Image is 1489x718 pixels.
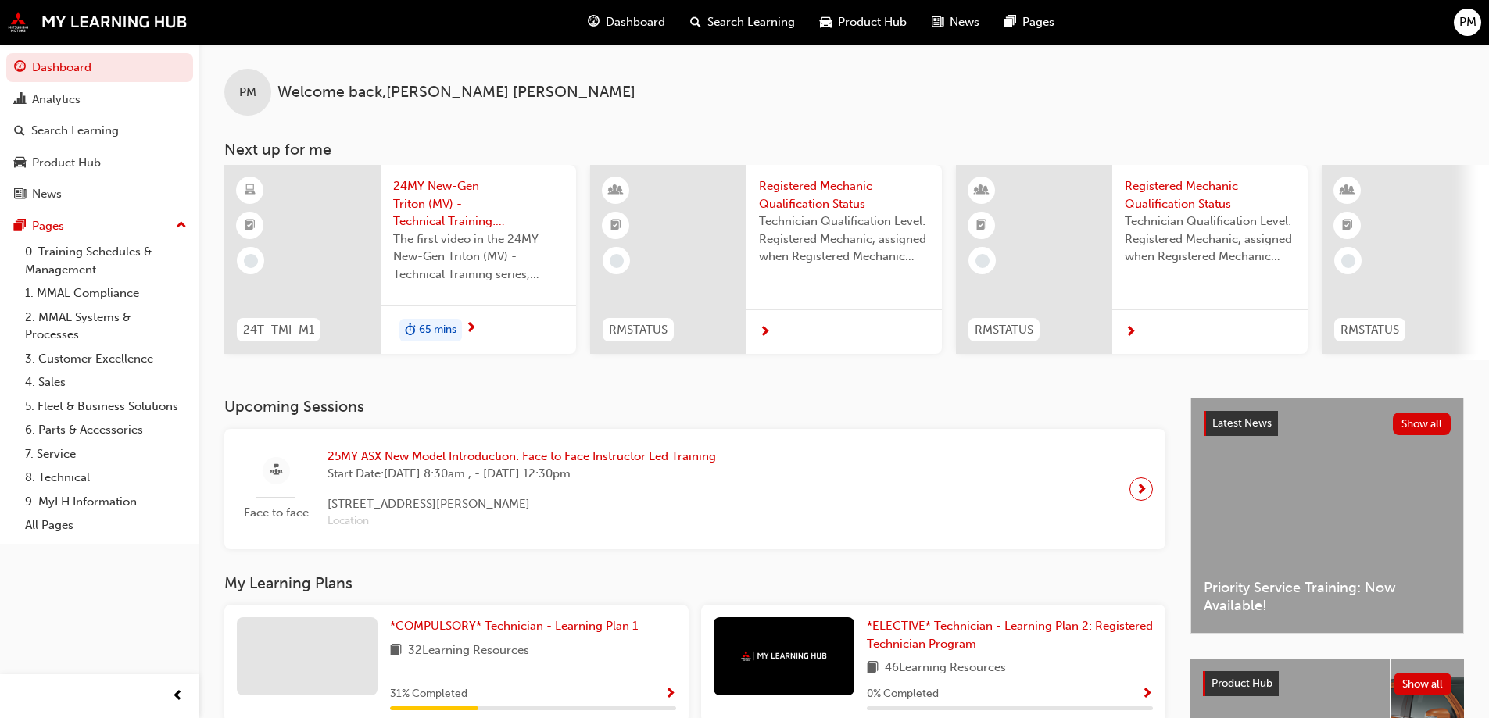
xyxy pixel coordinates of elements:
span: next-icon [1136,478,1147,500]
span: car-icon [820,13,832,32]
h3: Upcoming Sessions [224,398,1165,416]
a: *COMPULSORY* Technician - Learning Plan 1 [390,617,644,635]
a: RMSTATUSRegistered Mechanic Qualification StatusTechnician Qualification Level: Registered Mechan... [956,165,1308,354]
span: next-icon [465,322,477,336]
span: book-icon [390,641,402,661]
span: prev-icon [172,687,184,706]
span: guage-icon [588,13,600,32]
a: 9. MyLH Information [19,490,193,514]
div: Pages [32,217,64,235]
span: Product Hub [838,13,907,31]
span: *ELECTIVE* Technician - Learning Plan 2: Registered Technician Program [867,619,1153,651]
span: PM [239,84,256,102]
a: search-iconSearch Learning [678,6,807,38]
a: 1. MMAL Compliance [19,281,193,305]
a: news-iconNews [919,6,992,38]
a: Face to face25MY ASX New Model Introduction: Face to Face Instructor Led TrainingStart Date:[DATE... [237,441,1153,537]
div: Product Hub [32,154,101,172]
span: 46 Learning Resources [885,659,1006,678]
a: 7. Service [19,442,193,466]
button: Show Progress [664,684,676,704]
span: learningRecordVerb_NONE-icon [244,254,258,268]
div: Search Learning [31,122,119,140]
a: Product Hub [6,148,193,177]
span: pages-icon [14,220,26,234]
a: 8. Technical [19,466,193,490]
span: 24T_TMI_M1 [243,321,314,339]
span: Priority Service Training: Now Available! [1204,579,1451,614]
span: duration-icon [405,320,416,341]
span: News [950,13,979,31]
span: Technician Qualification Level: Registered Mechanic, assigned when Registered Mechanic modules ha... [1125,213,1295,266]
span: Registered Mechanic Qualification Status [759,177,929,213]
a: Analytics [6,85,193,114]
a: *ELECTIVE* Technician - Learning Plan 2: Registered Technician Program [867,617,1153,652]
a: Dashboard [6,53,193,82]
a: 5. Fleet & Business Solutions [19,395,193,419]
span: search-icon [690,13,701,32]
a: 4. Sales [19,370,193,395]
span: 24MY New-Gen Triton (MV) - Technical Training: Video 1 of 3 [393,177,564,230]
button: Pages [6,212,193,241]
span: guage-icon [14,61,26,75]
button: DashboardAnalyticsSearch LearningProduct HubNews [6,50,193,212]
span: Location [328,513,716,530]
span: Technician Qualification Level: Registered Mechanic, assigned when Registered Mechanic modules ha... [759,213,929,266]
button: Show all [1393,413,1451,435]
a: Product HubShow all [1203,671,1451,696]
span: Face to face [237,504,315,522]
span: pages-icon [1004,13,1016,32]
span: learningResourceType_INSTRUCTOR_LED-icon [976,180,987,201]
a: 0. Training Schedules & Management [19,240,193,281]
span: Start Date: [DATE] 8:30am , - [DATE] 12:30pm [328,465,716,483]
span: news-icon [932,13,943,32]
a: 24T_TMI_M124MY New-Gen Triton (MV) - Technical Training: Video 1 of 3The first video in the 24MY ... [224,165,576,354]
span: Dashboard [606,13,665,31]
a: Search Learning [6,116,193,145]
img: mmal [8,12,188,32]
span: booktick-icon [976,216,987,236]
a: Latest NewsShow all [1204,411,1451,436]
span: learningRecordVerb_NONE-icon [1341,254,1355,268]
span: Search Learning [707,13,795,31]
a: Latest NewsShow allPriority Service Training: Now Available! [1190,398,1464,634]
span: news-icon [14,188,26,202]
span: Latest News [1212,416,1272,430]
span: Show Progress [1141,688,1153,702]
h3: My Learning Plans [224,574,1165,592]
span: search-icon [14,124,25,138]
span: car-icon [14,156,26,170]
a: All Pages [19,513,193,538]
span: learningResourceType_ELEARNING-icon [245,180,256,201]
span: next-icon [759,326,771,340]
span: 25MY ASX New Model Introduction: Face to Face Instructor Led Training [328,448,716,466]
span: The first video in the 24MY New-Gen Triton (MV) - Technical Training series, covering: Engine [393,230,564,284]
span: sessionType_FACE_TO_FACE-icon [270,461,282,480]
span: RMSTATUS [975,321,1033,339]
span: RMSTATUS [1340,321,1399,339]
a: car-iconProduct Hub [807,6,919,38]
span: learningResourceType_INSTRUCTOR_LED-icon [1342,180,1353,201]
span: learningRecordVerb_NONE-icon [975,254,990,268]
span: learningRecordVerb_NONE-icon [610,254,624,268]
span: 0 % Completed [867,685,939,703]
h3: Next up for me [199,141,1489,159]
span: Pages [1022,13,1054,31]
span: 32 Learning Resources [408,641,529,661]
span: *COMPULSORY* Technician - Learning Plan 1 [390,619,638,633]
button: PM [1454,9,1481,36]
span: up-icon [176,216,187,236]
span: booktick-icon [245,216,256,236]
span: next-icon [1125,326,1136,340]
span: [STREET_ADDRESS][PERSON_NAME] [328,495,716,513]
span: Welcome back , [PERSON_NAME] [PERSON_NAME] [277,84,635,102]
span: RMSTATUS [609,321,668,339]
a: News [6,180,193,209]
a: pages-iconPages [992,6,1067,38]
span: PM [1459,13,1476,31]
span: learningResourceType_INSTRUCTOR_LED-icon [610,180,621,201]
span: Show Progress [664,688,676,702]
a: 6. Parts & Accessories [19,418,193,442]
